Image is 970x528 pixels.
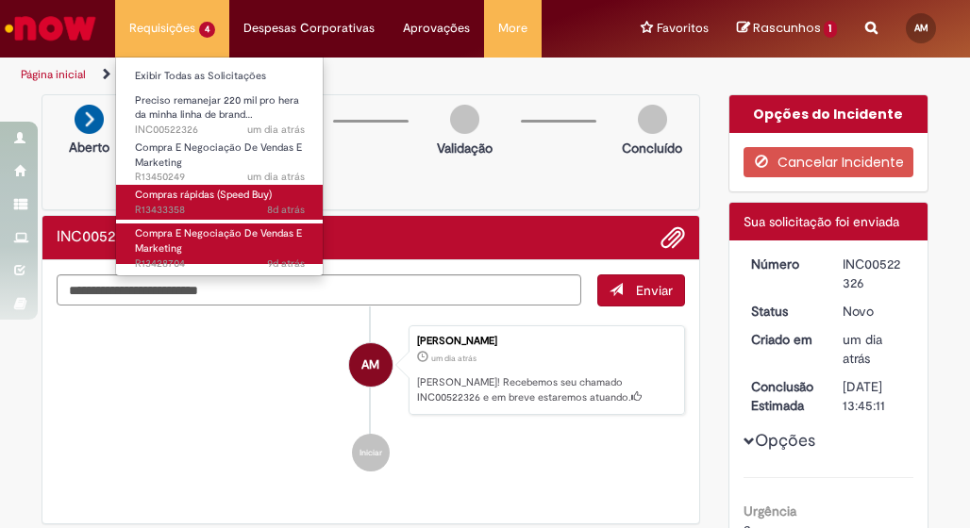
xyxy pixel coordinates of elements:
span: AM [914,22,928,34]
time: 26/08/2025 18:54:43 [247,170,305,184]
dt: Número [737,255,829,273]
textarea: Digite sua mensagem aqui... [57,274,581,305]
span: um dia atrás [247,123,305,137]
span: Despesas Corporativas [243,19,375,38]
a: Página inicial [21,67,86,82]
span: 8d atrás [267,203,305,217]
dt: Status [737,302,829,321]
a: Exibir Todas as Solicitações [116,66,324,87]
span: um dia atrás [247,170,305,184]
ul: Histórico de tíquete [57,306,685,491]
dt: Conclusão Estimada [737,377,829,415]
span: R13450249 [135,170,305,185]
span: AM [361,342,379,388]
span: R13428704 [135,256,305,272]
div: 27/08/2025 10:45:11 [843,330,907,368]
span: Requisições [129,19,195,38]
span: um dia atrás [431,353,477,364]
span: Compra E Negociação De Vendas E Marketing [135,140,302,170]
ul: Trilhas de página [14,58,552,92]
time: 27/08/2025 10:45:12 [247,123,305,137]
div: INC00522326 [843,255,907,292]
span: INC00522326 [135,123,305,138]
span: More [498,19,527,38]
li: Ana Clara Moraes Manso [57,325,685,416]
p: Concluído [622,139,682,157]
div: [PERSON_NAME] [417,336,675,347]
span: Sua solicitação foi enviada [744,213,899,230]
span: R13433358 [135,203,305,218]
div: [DATE] 13:45:11 [843,377,907,415]
p: Validação [437,139,493,157]
div: Novo [843,302,907,321]
b: Urgência [744,503,796,520]
div: Ana Clara Moraes Manso [349,343,393,387]
p: [PERSON_NAME]! Recebemos seu chamado INC00522326 e em breve estaremos atuando. [417,375,675,404]
span: Compra E Negociação De Vendas E Marketing [135,226,302,256]
button: Cancelar Incidente [744,147,914,177]
span: 9d atrás [267,256,305,271]
div: Opções do Incidente [729,95,928,133]
span: Favoritos [657,19,709,38]
dt: Criado em [737,330,829,349]
time: 27/08/2025 10:45:11 [843,331,882,367]
h2: INC00522326 Histórico de tíquete [57,229,150,246]
span: Preciso remanejar 220 mil pro hera da minha linha de brand… [135,93,299,123]
button: Enviar [597,274,685,306]
span: Aprovações [403,19,470,38]
ul: Requisições [115,57,324,276]
a: Aberto R13428704 : Compra E Negociação De Vendas E Marketing [116,223,324,264]
time: 20/08/2025 16:13:58 [267,203,305,217]
img: ServiceNow [2,9,99,47]
a: No momento, sua lista de rascunhos tem 1 Itens [737,19,838,37]
time: 27/08/2025 10:45:11 [431,353,477,364]
span: um dia atrás [843,331,882,367]
img: arrow-next.png [75,105,104,134]
a: Aberto R13450249 : Compra E Negociação De Vendas E Marketing [116,138,324,178]
a: Aberto R13433358 : Compras rápidas (Speed Buy) [116,185,324,220]
span: 1 [824,21,838,38]
button: Adicionar anexos [661,225,685,250]
span: Rascunhos [753,19,821,37]
img: img-circle-grey.png [638,105,667,134]
span: Enviar [636,282,673,299]
span: 4 [199,22,215,38]
img: img-circle-grey.png [450,105,479,134]
span: Compras rápidas (Speed Buy) [135,188,272,202]
a: Aberto INC00522326 : Preciso remanejar 220 mil pro hera da minha linha de brand promotion mkt [116,91,324,131]
p: Aberto [69,138,109,157]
